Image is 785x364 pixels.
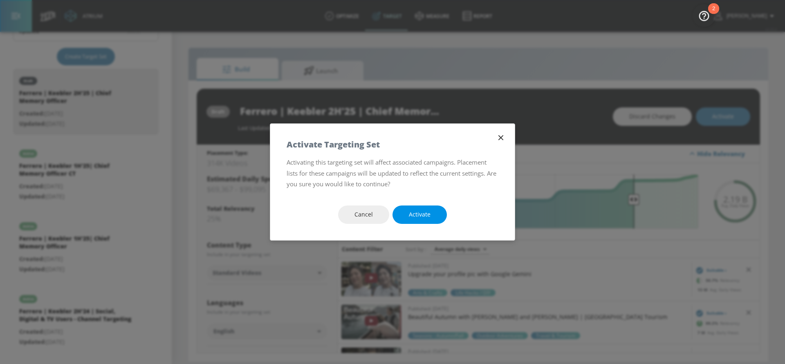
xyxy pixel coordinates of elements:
button: Open Resource Center, 2 new notifications [693,4,715,27]
button: Cancel [338,205,389,224]
h5: Activate Targeting Set [287,140,380,149]
button: Activate [392,205,447,224]
span: Cancel [354,210,373,220]
span: Activate [409,210,431,220]
p: Activating this targeting set will affect associated campaigns. Placement lists for these campaig... [287,157,498,189]
div: 2 [712,9,715,19]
